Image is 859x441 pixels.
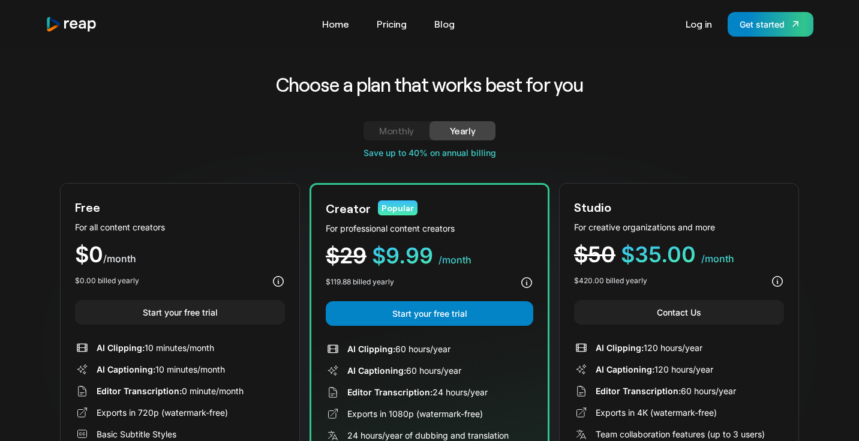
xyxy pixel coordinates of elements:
span: AI Clipping: [97,343,145,353]
div: Yearly [444,124,481,138]
img: reap logo [46,16,97,32]
a: Start your free trial [326,301,533,326]
div: 120 hours/year [596,341,702,354]
div: For all content creators [75,221,285,233]
div: 0 minute/month [97,385,244,397]
span: $50 [574,241,615,268]
div: Team collaboration features (up to 3 users) [596,428,765,440]
div: 10 minutes/month [97,363,225,376]
h2: Choose a plan that works best for you [182,72,677,97]
a: Blog [428,14,461,34]
div: Free [75,198,100,216]
div: For professional content creators [326,222,533,235]
div: 24 hours/year [347,386,488,398]
div: 60 hours/year [347,364,461,377]
span: AI Captioning: [347,365,406,376]
div: Exports in 720p (watermark-free) [97,406,228,419]
a: Start your free trial [75,300,285,325]
div: 10 minutes/month [97,341,214,354]
a: Pricing [371,14,413,34]
a: home [46,16,97,32]
span: AI Clipping: [596,343,644,353]
div: For creative organizations and more [574,221,784,233]
div: Basic Subtitle Styles [97,428,176,440]
span: $9.99 [372,242,433,269]
a: Home [316,14,355,34]
div: $0.00 billed yearly [75,275,139,286]
div: $119.88 billed yearly [326,277,394,287]
span: /month [701,253,734,265]
a: Log in [680,14,718,34]
span: /month [103,253,136,265]
span: AI Captioning: [97,364,155,374]
div: 120 hours/year [596,363,713,376]
div: 60 hours/year [596,385,736,397]
span: $29 [326,242,367,269]
div: Studio [574,198,611,216]
div: Monthly [378,124,415,138]
div: Save up to 40% on annual billing [60,146,799,159]
div: 60 hours/year [347,343,450,355]
span: /month [438,254,471,266]
span: Editor Transcription: [596,386,681,396]
a: Get started [728,12,813,37]
span: Editor Transcription: [97,386,182,396]
div: $0 [75,244,285,266]
div: Get started [740,18,785,31]
span: $35.00 [621,241,696,268]
a: Contact Us [574,300,784,325]
div: Exports in 1080p (watermark-free) [347,407,483,420]
span: AI Clipping: [347,344,395,354]
div: Creator [326,199,371,217]
div: Exports in 4K (watermark-free) [596,406,717,419]
span: Editor Transcription: [347,387,432,397]
span: AI Captioning: [596,364,654,374]
div: $420.00 billed yearly [574,275,647,286]
div: Popular [378,200,418,215]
